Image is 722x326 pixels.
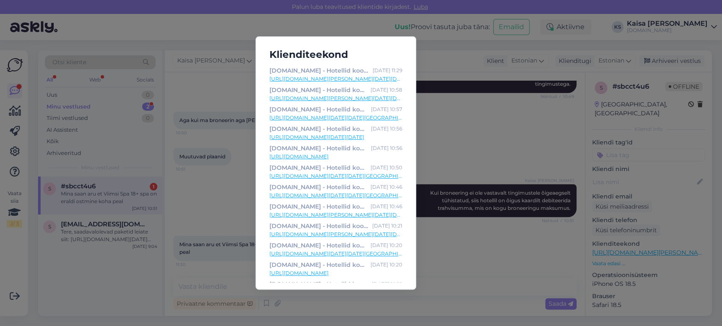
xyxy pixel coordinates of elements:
div: [DATE] 10:50 [371,163,402,172]
div: [DOMAIN_NAME] - Hotellid koos võluvate lisavõimalustega [269,66,369,75]
div: [DATE] 10:56 [371,124,402,133]
a: [URL][DOMAIN_NAME][PERSON_NAME][DATE][DATE][GEOGRAPHIC_DATA] [269,231,402,238]
a: [URL][DOMAIN_NAME][DATE][DATE][GEOGRAPHIC_DATA] [269,250,402,258]
div: [DATE] 10:20 [371,260,402,269]
a: [URL][DOMAIN_NAME][PERSON_NAME][DATE][DATE][GEOGRAPHIC_DATA] [269,211,402,219]
a: [URL][DOMAIN_NAME] [269,153,402,160]
a: [URL][DOMAIN_NAME][DATE][DATE][GEOGRAPHIC_DATA] [269,172,402,180]
div: [DATE] 10:18 [372,280,402,289]
a: [URL][DOMAIN_NAME] [269,269,402,277]
div: [DOMAIN_NAME] - Hotellid koos võluvate lisavõimalustega [269,105,368,114]
div: [DOMAIN_NAME] - Hotellid koos võluvate lisavõimalustega [269,144,368,153]
div: [DOMAIN_NAME] - Hotellid koos võluvate lisavõimalustega [269,163,367,172]
div: [DOMAIN_NAME] - Hotellid koos võluvate lisavõimalustega [269,124,368,133]
a: [URL][DOMAIN_NAME][DATE][DATE][GEOGRAPHIC_DATA] [269,192,402,199]
div: [DATE] 10:56 [371,144,402,153]
div: [DATE] 11:29 [373,66,402,75]
div: [DOMAIN_NAME] - Hotellid koos võluvate lisavõimalustega [269,182,367,192]
div: [DOMAIN_NAME] - Hotellid koos võluvate lisavõimalustega [269,280,368,289]
div: [DATE] 10:21 [372,221,402,231]
div: [DATE] 10:46 [371,182,402,192]
div: [DOMAIN_NAME] - Hotellid koos võluvate lisavõimalustega [269,202,367,211]
a: [URL][DOMAIN_NAME][DATE][DATE] [269,133,402,141]
div: [DOMAIN_NAME] - Hotellid koos võluvate lisavõimalustega [269,85,367,95]
div: [DATE] 10:46 [371,202,402,211]
a: [URL][DOMAIN_NAME][DATE][DATE][GEOGRAPHIC_DATA] [269,114,402,122]
div: [DOMAIN_NAME] - Hotellid koos võluvate lisavõimalustega [269,260,367,269]
div: [DOMAIN_NAME] - Hotellid koos võluvate lisavõimalustega [269,241,367,250]
h5: Klienditeekond [263,47,409,62]
div: [DATE] 10:58 [371,85,402,95]
a: [URL][DOMAIN_NAME][PERSON_NAME][DATE][DATE][GEOGRAPHIC_DATA] [269,75,402,83]
div: [DATE] 10:57 [371,105,402,114]
div: [DOMAIN_NAME] - Hotellid koos võluvate lisavõimalustega [269,221,369,231]
div: [DATE] 10:20 [371,241,402,250]
a: [URL][DOMAIN_NAME][PERSON_NAME][DATE][DATE][GEOGRAPHIC_DATA] [269,95,402,102]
